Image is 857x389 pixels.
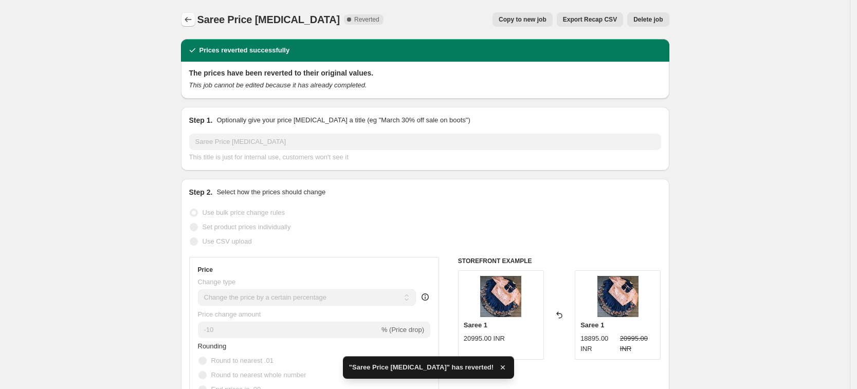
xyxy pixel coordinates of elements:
[216,187,325,197] p: Select how the prices should change
[499,15,546,24] span: Copy to new job
[464,321,487,329] span: Saree 1
[198,310,261,318] span: Price change amount
[597,276,639,317] img: 1_5daf6c46-68fd-439f-8be7-0776b2a360fb_80x.png
[580,321,604,329] span: Saree 1
[627,12,669,27] button: Delete job
[198,342,227,350] span: Rounding
[189,115,213,125] h2: Step 1.
[464,334,505,344] div: 20995.00 INR
[189,134,661,150] input: 30% off holiday sale
[189,187,213,197] h2: Step 2.
[216,115,470,125] p: Optionally give your price [MEDICAL_DATA] a title (eg "March 30% off sale on boots")
[420,292,430,302] div: help
[198,322,379,338] input: -15
[211,371,306,379] span: Round to nearest whole number
[197,14,340,25] span: Saree Price [MEDICAL_DATA]
[458,257,661,265] h6: STOREFRONT EXAMPLE
[633,15,663,24] span: Delete job
[480,276,521,317] img: 1_5daf6c46-68fd-439f-8be7-0776b2a360fb_80x.png
[203,209,285,216] span: Use bulk price change rules
[189,153,349,161] span: This title is just for internal use, customers won't see it
[381,326,424,334] span: % (Price drop)
[563,15,617,24] span: Export Recap CSV
[189,68,661,78] h2: The prices have been reverted to their original values.
[557,12,623,27] button: Export Recap CSV
[493,12,553,27] button: Copy to new job
[354,15,379,24] span: Reverted
[580,334,616,354] div: 18895.00 INR
[211,357,273,364] span: Round to nearest .01
[189,81,367,89] i: This job cannot be edited because it has already completed.
[349,362,494,373] span: "Saree Price [MEDICAL_DATA]" has reverted!
[181,12,195,27] button: Price change jobs
[198,278,236,286] span: Change type
[620,334,655,354] strike: 20995.00 INR
[203,237,252,245] span: Use CSV upload
[203,223,291,231] span: Set product prices individually
[198,266,213,274] h3: Price
[199,45,290,55] h2: Prices reverted successfully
